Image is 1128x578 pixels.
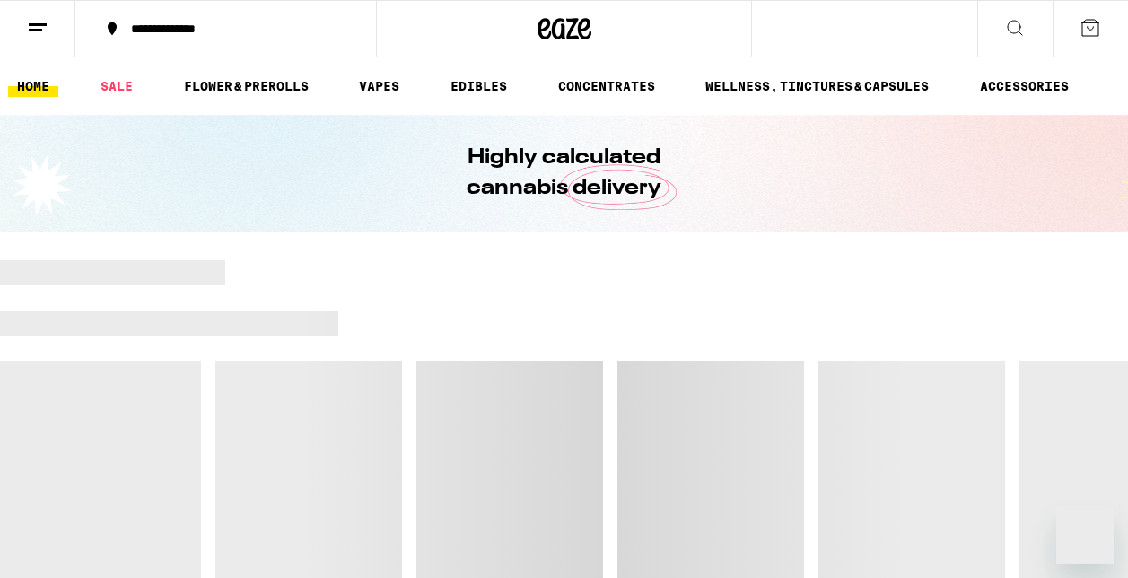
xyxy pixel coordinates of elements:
a: EDIBLES [442,75,516,97]
a: ACCESSORIES [971,75,1078,97]
a: FLOWER & PREROLLS [175,75,318,97]
a: HOME [8,75,58,97]
a: SALE [92,75,142,97]
a: VAPES [350,75,408,97]
iframe: Button to launch messaging window [1056,506,1114,564]
a: WELLNESS, TINCTURES & CAPSULES [696,75,938,97]
h1: Highly calculated cannabis delivery [416,143,713,204]
a: CONCENTRATES [549,75,664,97]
